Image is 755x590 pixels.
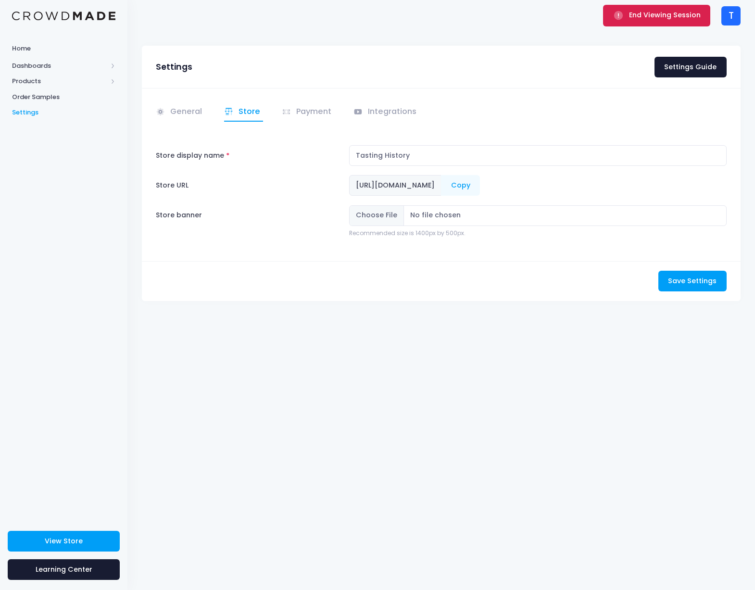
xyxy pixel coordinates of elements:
span: Dashboards [12,61,107,71]
span: Home [12,44,115,53]
span: End Viewing Session [629,10,701,20]
span: Learning Center [36,565,92,574]
a: Store [224,103,264,122]
span: Save Settings [668,276,717,286]
span: Settings [12,108,115,117]
span: Order Samples [12,92,115,102]
span: [URL][DOMAIN_NAME] [349,175,441,196]
a: Payment [282,103,335,122]
a: General [156,103,205,122]
a: View Store [8,531,120,552]
img: Logo [12,12,115,21]
h3: Settings [156,62,192,72]
a: Settings Guide [654,57,727,77]
a: Integrations [353,103,420,122]
a: Learning Center [8,559,120,580]
button: End Viewing Session [603,5,710,26]
div: T [721,6,741,25]
span: Products [12,76,107,86]
label: Store banner [151,205,345,238]
label: Store display name [151,145,345,166]
button: Copy [441,175,480,196]
span: View Store [45,536,83,546]
label: Store URL [151,175,345,196]
div: Recommended size is 1400px by 500px. [349,229,727,238]
button: Save Settings [658,271,727,291]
